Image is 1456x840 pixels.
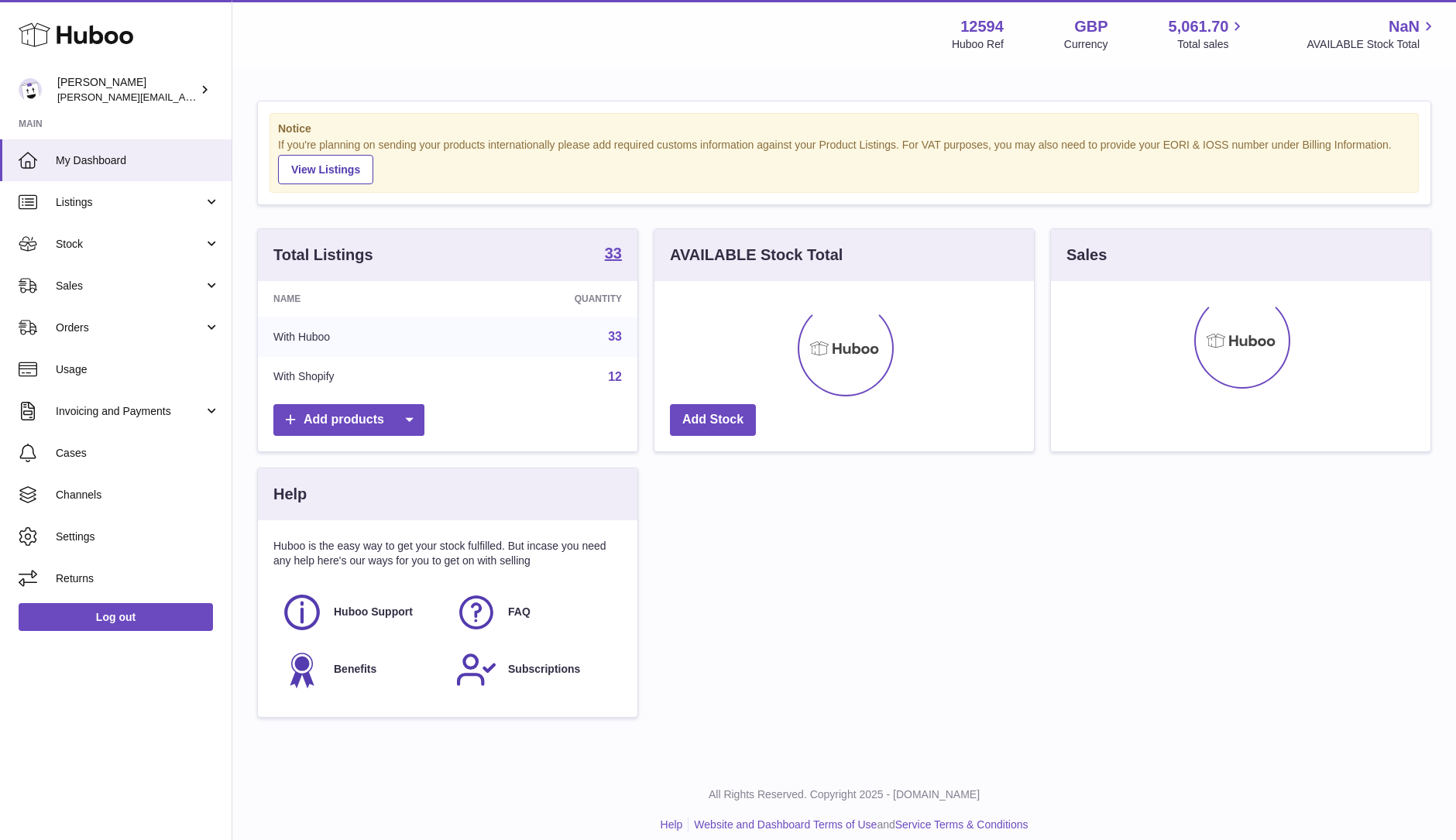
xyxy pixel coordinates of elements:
[605,245,622,261] strong: 33
[1169,16,1229,37] span: 5,061.70
[608,330,622,343] a: 33
[56,195,204,210] span: Listings
[661,818,683,831] a: Help
[258,357,462,397] td: With Shopify
[56,321,204,335] span: Orders
[273,484,307,505] h3: Help
[56,404,204,419] span: Invoicing and Payments
[462,281,637,317] th: Quantity
[960,16,1004,37] strong: 12594
[281,591,440,633] a: Huboo Support
[273,539,622,568] p: Huboo is the easy way to get your stock fulfilled. But incase you need any help here's our ways f...
[19,78,42,101] img: owen@wearemakewaves.com
[952,37,1004,52] div: Huboo Ref
[56,237,204,252] span: Stock
[895,818,1028,831] a: Service Terms & Conditions
[670,245,843,266] h3: AVAILABLE Stock Total
[605,245,622,264] a: 33
[273,404,424,436] a: Add products
[455,649,614,691] a: Subscriptions
[56,446,220,461] span: Cases
[689,818,1028,832] li: and
[57,91,311,103] span: [PERSON_NAME][EMAIL_ADDRESS][DOMAIN_NAME]
[455,591,614,633] a: FAQ
[56,362,220,377] span: Usage
[1169,16,1247,52] a: 5,061.70 Total sales
[608,370,622,383] a: 12
[56,571,220,586] span: Returns
[1177,37,1246,52] span: Total sales
[508,605,531,619] span: FAQ
[278,122,1410,136] strong: Notice
[56,530,220,544] span: Settings
[334,662,376,677] span: Benefits
[1389,16,1420,37] span: NaN
[56,279,204,293] span: Sales
[278,138,1410,184] div: If you're planning on sending your products internationally please add required customs informati...
[57,75,197,105] div: [PERSON_NAME]
[273,245,373,266] h3: Total Listings
[245,787,1444,802] p: All Rights Reserved. Copyright 2025 - [DOMAIN_NAME]
[258,281,462,317] th: Name
[56,153,220,168] span: My Dashboard
[278,155,373,184] a: View Listings
[508,662,580,677] span: Subscriptions
[56,488,220,502] span: Channels
[258,317,462,357] td: With Huboo
[1064,37,1108,52] div: Currency
[1307,37,1437,52] span: AVAILABLE Stock Total
[334,605,413,619] span: Huboo Support
[19,603,213,631] a: Log out
[694,818,877,831] a: Website and Dashboard Terms of Use
[1074,16,1107,37] strong: GBP
[670,404,756,436] a: Add Stock
[1066,245,1107,266] h3: Sales
[1307,16,1437,52] a: NaN AVAILABLE Stock Total
[281,649,440,691] a: Benefits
